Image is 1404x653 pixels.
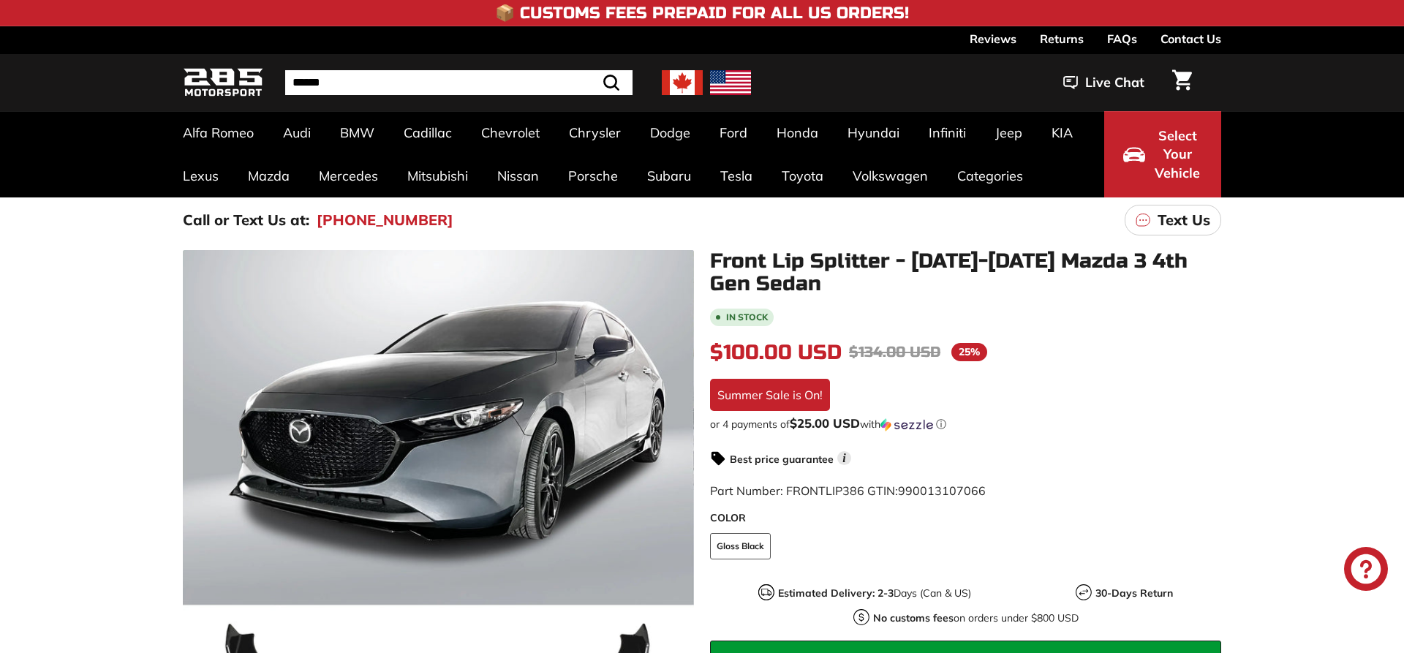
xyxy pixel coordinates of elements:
[1152,127,1202,183] span: Select Your Vehicle
[1104,111,1221,197] button: Select Your Vehicle
[970,26,1016,51] a: Reviews
[183,66,263,100] img: Logo_285_Motorsport_areodynamics_components
[981,111,1037,154] a: Jeep
[183,209,309,231] p: Call or Text Us at:
[285,70,633,95] input: Search
[1107,26,1137,51] a: FAQs
[1125,205,1221,235] a: Text Us
[873,611,954,624] strong: No customs fees
[633,154,706,197] a: Subaru
[710,379,830,411] div: Summer Sale is On!
[554,154,633,197] a: Porsche
[1085,73,1144,92] span: Live Chat
[325,111,389,154] a: BMW
[833,111,914,154] a: Hyundai
[726,313,768,322] b: In stock
[1158,209,1210,231] p: Text Us
[880,418,933,431] img: Sezzle
[495,4,909,22] h4: 📦 Customs Fees Prepaid for All US Orders!
[233,154,304,197] a: Mazda
[1037,111,1087,154] a: KIA
[1160,26,1221,51] a: Contact Us
[483,154,554,197] a: Nissan
[1340,547,1392,595] inbox-online-store-chat: Shopify online store chat
[730,453,834,466] strong: Best price guarantee
[304,154,393,197] a: Mercedes
[705,111,762,154] a: Ford
[837,451,851,465] span: i
[467,111,554,154] a: Chevrolet
[554,111,635,154] a: Chrysler
[168,154,233,197] a: Lexus
[914,111,981,154] a: Infiniti
[710,483,986,498] span: Part Number: FRONTLIP386 GTIN:
[389,111,467,154] a: Cadillac
[706,154,767,197] a: Tesla
[635,111,705,154] a: Dodge
[849,343,940,361] span: $134.00 USD
[1163,58,1201,107] a: Cart
[710,250,1221,295] h1: Front Lip Splitter - [DATE]-[DATE] Mazda 3 4th Gen Sedan
[1040,26,1084,51] a: Returns
[778,586,894,600] strong: Estimated Delivery: 2-3
[710,340,842,365] span: $100.00 USD
[1095,586,1173,600] strong: 30-Days Return
[943,154,1038,197] a: Categories
[1044,64,1163,101] button: Live Chat
[762,111,833,154] a: Honda
[838,154,943,197] a: Volkswagen
[268,111,325,154] a: Audi
[951,343,987,361] span: 25%
[317,209,453,231] a: [PHONE_NUMBER]
[790,415,860,431] span: $25.00 USD
[778,586,971,601] p: Days (Can & US)
[393,154,483,197] a: Mitsubishi
[710,417,1221,431] div: or 4 payments of with
[710,417,1221,431] div: or 4 payments of$25.00 USDwithSezzle Click to learn more about Sezzle
[873,611,1079,626] p: on orders under $800 USD
[710,510,1221,526] label: COLOR
[168,111,268,154] a: Alfa Romeo
[898,483,986,498] span: 990013107066
[767,154,838,197] a: Toyota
